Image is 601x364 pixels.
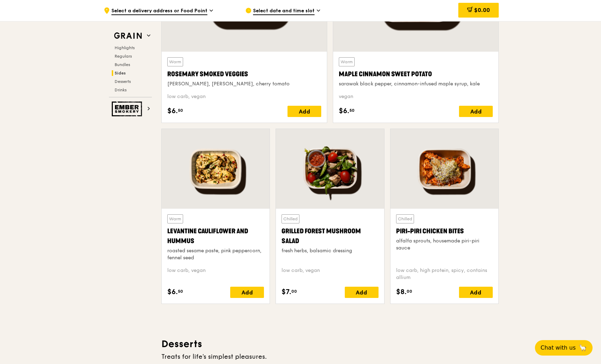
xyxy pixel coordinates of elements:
span: Chat with us [541,344,576,352]
div: low carb, vegan [282,267,378,281]
span: Drinks [115,87,127,92]
div: sarawak black pepper, cinnamon-infused maple syrup, kale [339,80,493,87]
div: Levantine Cauliflower and Hummus [167,226,264,246]
span: Desserts [115,79,131,84]
div: Warm [167,57,183,66]
span: $8. [396,287,407,297]
span: $6. [339,106,349,116]
div: Chilled [282,214,299,223]
div: Rosemary Smoked Veggies [167,69,321,79]
span: 50 [349,108,355,113]
span: $6. [167,287,178,297]
span: $7. [282,287,291,297]
span: 50 [178,288,183,294]
span: $6. [167,106,178,116]
div: Add [459,106,493,117]
span: $0.00 [474,7,490,13]
div: alfalfa sprouts, housemade piri-piri sauce [396,238,493,252]
div: vegan [339,93,493,100]
span: Regulars [115,54,132,59]
div: Add [345,287,379,298]
img: Grain web logo [112,30,144,42]
div: Add [230,287,264,298]
span: Select a delivery address or Food Point [111,7,207,15]
span: Highlights [115,45,135,50]
div: Add [459,287,493,298]
span: Bundles [115,62,130,67]
div: fresh herbs, balsamic dressing [282,247,378,254]
div: [PERSON_NAME], [PERSON_NAME], cherry tomato [167,80,321,87]
span: 00 [407,288,412,294]
span: 50 [178,108,183,113]
div: Piri-piri Chicken Bites [396,226,493,236]
div: Warm [339,57,355,66]
div: low carb, high protein, spicy, contains allium [396,267,493,281]
div: Warm [167,214,183,223]
img: Ember Smokery web logo [112,102,144,116]
div: low carb, vegan [167,93,321,100]
div: roasted sesame paste, pink peppercorn, fennel seed [167,247,264,261]
span: Select date and time slot [253,7,315,15]
div: Chilled [396,214,414,223]
div: Add [287,106,321,117]
h3: Desserts [161,338,499,350]
button: Chat with us🦙 [535,340,593,356]
span: 🦙 [579,344,587,352]
span: 00 [291,288,297,294]
div: Treats for life's simplest pleasures. [161,352,499,362]
div: Maple Cinnamon Sweet Potato [339,69,493,79]
span: Sides [115,71,126,76]
div: low carb, vegan [167,267,264,281]
div: Grilled Forest Mushroom Salad [282,226,378,246]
